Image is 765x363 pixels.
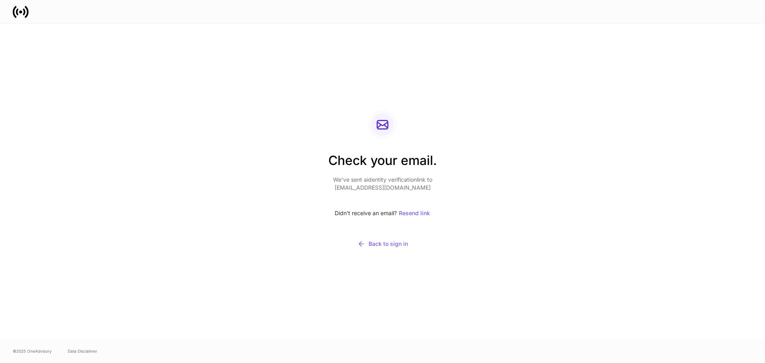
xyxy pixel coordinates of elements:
[399,210,430,216] div: Resend link
[357,240,408,248] div: Back to sign in
[328,235,437,253] button: Back to sign in
[398,204,430,222] button: Resend link
[328,176,437,192] p: We’ve sent a identity verification link to [EMAIL_ADDRESS][DOMAIN_NAME]
[13,348,52,354] span: © 2025 OneAdvisory
[68,348,97,354] a: Data Disclaimer
[328,204,437,222] div: Didn’t receive an email?
[328,152,437,176] h2: Check your email.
